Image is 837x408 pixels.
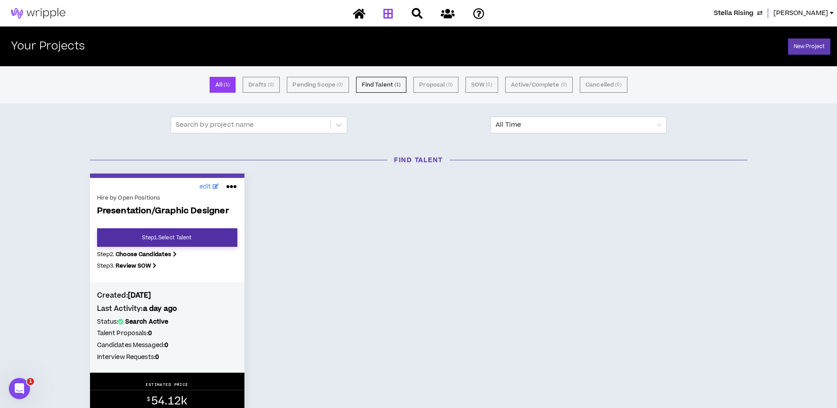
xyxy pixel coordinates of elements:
[561,81,567,89] small: ( 0 )
[224,81,230,89] small: ( 1 )
[125,317,169,326] b: Search Active
[116,250,171,258] b: Choose Candidates
[287,77,349,93] button: Pending Scope (0)
[27,378,34,385] span: 1
[97,352,237,362] h5: Interview Requests:
[97,262,237,270] p: Step 3 .
[155,353,159,362] b: 0
[394,81,401,89] small: ( 1 )
[97,228,237,247] a: Step1.Select Talent
[146,382,188,387] p: ESTIMATED PRICE
[197,180,221,194] a: edit
[97,329,237,338] h5: Talent Proposals:
[97,206,237,216] span: Presentation/Graphic Designer
[165,341,168,350] b: 0
[143,304,177,314] b: a day ago
[199,182,211,192] span: edit
[615,81,621,89] small: ( 0 )
[356,77,407,93] button: Find Talent (1)
[210,77,236,93] button: All (1)
[413,77,458,93] button: Proposal (0)
[9,378,30,399] iframe: Intercom live chat
[83,155,754,165] h3: Find Talent
[116,262,151,270] b: Review SOW
[11,40,85,53] h2: Your Projects
[97,304,237,314] h4: Last Activity:
[97,317,237,327] h5: Status:
[486,81,492,89] small: ( 0 )
[446,81,452,89] small: ( 0 )
[580,77,627,93] button: Cancelled (0)
[465,77,498,93] button: SOW (0)
[788,38,830,55] a: New Project
[337,81,343,89] small: ( 0 )
[148,329,152,338] b: 0
[97,194,237,202] div: Hire by Open Positions
[268,81,274,89] small: ( 0 )
[505,77,573,93] button: Active/Complete (0)
[147,396,150,403] sup: $
[128,291,151,300] b: [DATE]
[714,8,762,18] button: Stella Rising
[97,291,237,300] h4: Created:
[495,117,661,133] span: All Time
[97,340,237,350] h5: Candidates Messaged:
[773,8,828,18] span: [PERSON_NAME]
[714,8,754,18] span: Stella Rising
[97,250,237,258] p: Step 2 .
[243,77,280,93] button: Drafts (0)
